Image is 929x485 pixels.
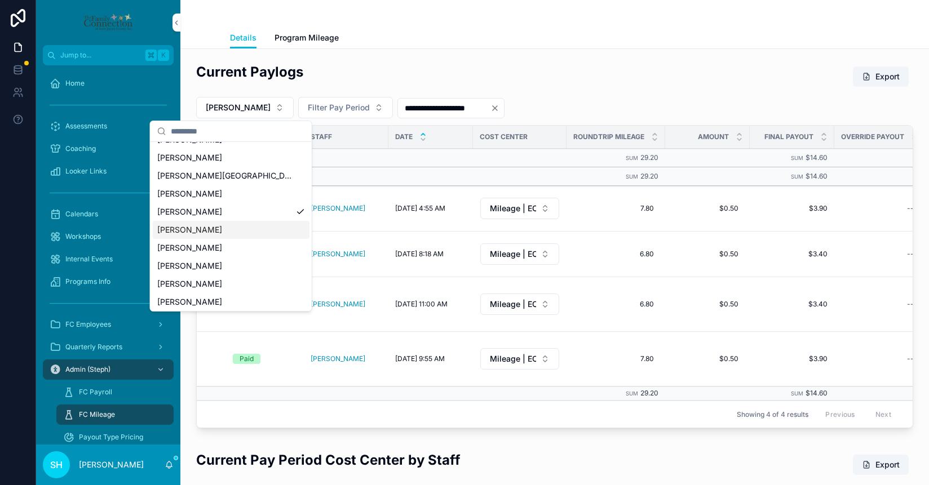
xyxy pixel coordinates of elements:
[157,188,222,199] span: [PERSON_NAME]
[907,354,914,363] div: --
[395,300,448,309] span: [DATE] 11:00 AM
[311,250,365,259] a: [PERSON_NAME]
[757,300,828,309] span: $3.40
[490,299,536,310] span: Mileage | ECAP
[480,293,559,315] button: Select Button
[50,458,63,471] span: SH
[151,142,312,311] div: Suggestions
[853,455,909,475] button: Export
[43,226,174,247] a: Workshops
[65,122,107,131] span: Assessments
[65,320,111,329] span: FC Employees
[43,45,174,65] button: Jump to...K
[157,170,291,181] span: [PERSON_NAME][GEOGRAPHIC_DATA]
[79,433,143,442] span: Payout Type Pricing
[43,272,174,292] a: Programs Info
[43,249,174,269] a: Internal Events
[157,278,222,290] span: [PERSON_NAME]
[56,427,174,447] a: Payout Type Pricing
[395,250,444,259] span: [DATE] 8:18 AM
[395,132,413,141] span: Date
[791,155,803,161] small: Sum
[640,153,658,162] span: 29.20
[43,314,174,335] a: FC Employees
[308,102,370,113] span: Filter Pay Period
[757,204,828,213] span: $3.90
[159,51,168,60] span: K
[573,132,644,141] span: Roundtrip Mileage
[311,354,365,363] a: [PERSON_NAME]
[60,51,141,60] span: Jump to...
[56,382,174,402] a: FC Payroll
[395,204,445,213] span: [DATE] 4:55 AM
[157,224,222,235] span: [PERSON_NAME]
[65,365,110,374] span: Admin (Steph)
[806,172,828,180] span: $14.60
[43,204,174,224] a: Calendars
[676,204,738,213] span: $0.50
[196,63,303,81] h2: Current Paylogs
[578,300,654,309] span: 6.80
[79,459,144,470] p: [PERSON_NAME]
[65,79,85,88] span: Home
[65,277,110,286] span: Programs Info
[640,389,658,397] span: 29.20
[907,204,914,213] div: --
[395,354,445,363] span: [DATE] 9:55 AM
[36,65,180,444] div: scrollable content
[83,14,133,32] img: App logo
[853,66,909,87] button: Export
[196,451,461,469] h2: Current Pay Period Cost Center by Staff
[157,242,222,253] span: [PERSON_NAME]
[65,167,107,176] span: Looker Links
[578,204,654,213] span: 7.80
[757,354,828,363] span: $3.90
[79,388,112,397] span: FC Payroll
[79,410,115,419] span: FC Mileage
[480,198,559,219] button: Select Button
[791,173,803,180] small: Sum
[490,353,536,364] span: Mileage | ECAP
[578,354,654,363] span: 7.80
[65,232,101,241] span: Workshops
[490,104,504,113] button: Clear
[806,389,828,397] span: $14.60
[157,152,222,163] span: [PERSON_NAME]
[56,404,174,425] a: FC Mileage
[311,132,332,141] span: Staff
[230,28,256,49] a: Details
[157,296,222,308] span: [PERSON_NAME]
[65,342,122,351] span: Quarterly Reports
[298,97,393,118] button: Select Button
[480,132,528,141] span: Cost Center
[907,250,914,259] div: --
[65,210,98,219] span: Calendars
[490,203,536,214] span: Mileage | ECAP
[676,300,738,309] span: $0.50
[65,255,113,264] span: Internal Events
[311,204,365,213] a: [PERSON_NAME]
[275,32,339,43] span: Program Mileage
[480,348,559,370] button: Select Button
[490,248,536,260] span: Mileage | ECAP
[640,172,658,180] span: 29.20
[698,132,729,141] span: Amount
[907,300,914,309] div: --
[480,243,559,265] button: Select Button
[626,390,638,397] small: Sum
[196,97,294,118] button: Select Button
[676,354,738,363] span: $0.50
[764,132,813,141] span: Final Payout
[757,250,828,259] span: $3.40
[676,250,738,259] span: $0.50
[157,206,222,217] span: [PERSON_NAME]
[43,359,174,380] a: Admin (Steph)
[311,300,365,309] a: [PERSON_NAME]
[157,260,222,272] span: [PERSON_NAME]
[240,354,254,364] div: Paid
[626,173,638,180] small: Sum
[43,337,174,357] a: Quarterly Reports
[43,116,174,136] a: Assessments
